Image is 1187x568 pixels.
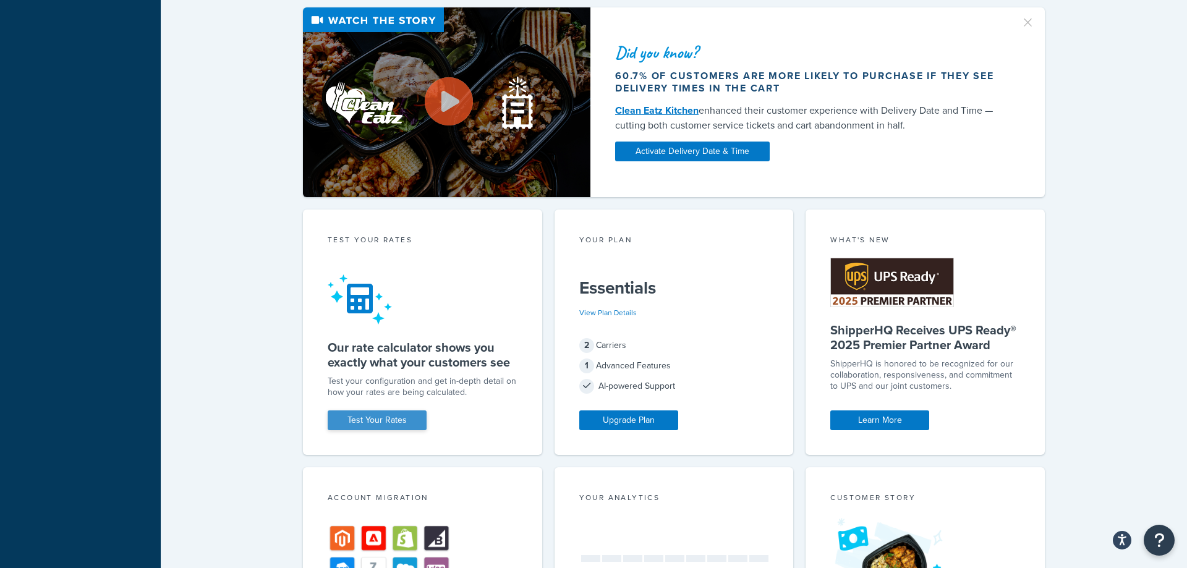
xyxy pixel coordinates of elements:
span: 2 [579,338,594,353]
a: Activate Delivery Date & Time [615,142,770,161]
div: Advanced Features [579,357,769,375]
p: ShipperHQ is honored to be recognized for our collaboration, responsiveness, and commitment to UP... [830,358,1020,392]
div: 60.7% of customers are more likely to purchase if they see delivery times in the cart [615,70,1006,95]
button: Open Resource Center [1144,525,1175,556]
div: Did you know? [615,44,1006,61]
a: Clean Eatz Kitchen [615,103,699,117]
div: enhanced their customer experience with Delivery Date and Time — cutting both customer service ti... [615,103,1006,133]
a: Upgrade Plan [579,410,678,430]
div: Account Migration [328,492,517,506]
div: AI-powered Support [579,378,769,395]
h5: Our rate calculator shows you exactly what your customers see [328,340,517,370]
div: Your Analytics [579,492,769,506]
div: Carriers [579,337,769,354]
div: What's New [830,234,1020,248]
a: Test Your Rates [328,410,427,430]
a: View Plan Details [579,307,637,318]
div: Test your configuration and get in-depth detail on how your rates are being calculated. [328,376,517,398]
div: Your Plan [579,234,769,248]
div: Customer Story [830,492,1020,506]
div: Test your rates [328,234,517,248]
span: 1 [579,358,594,373]
a: Learn More [830,410,929,430]
h5: ShipperHQ Receives UPS Ready® 2025 Premier Partner Award [830,323,1020,352]
img: Video thumbnail [303,7,590,197]
h5: Essentials [579,278,769,298]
